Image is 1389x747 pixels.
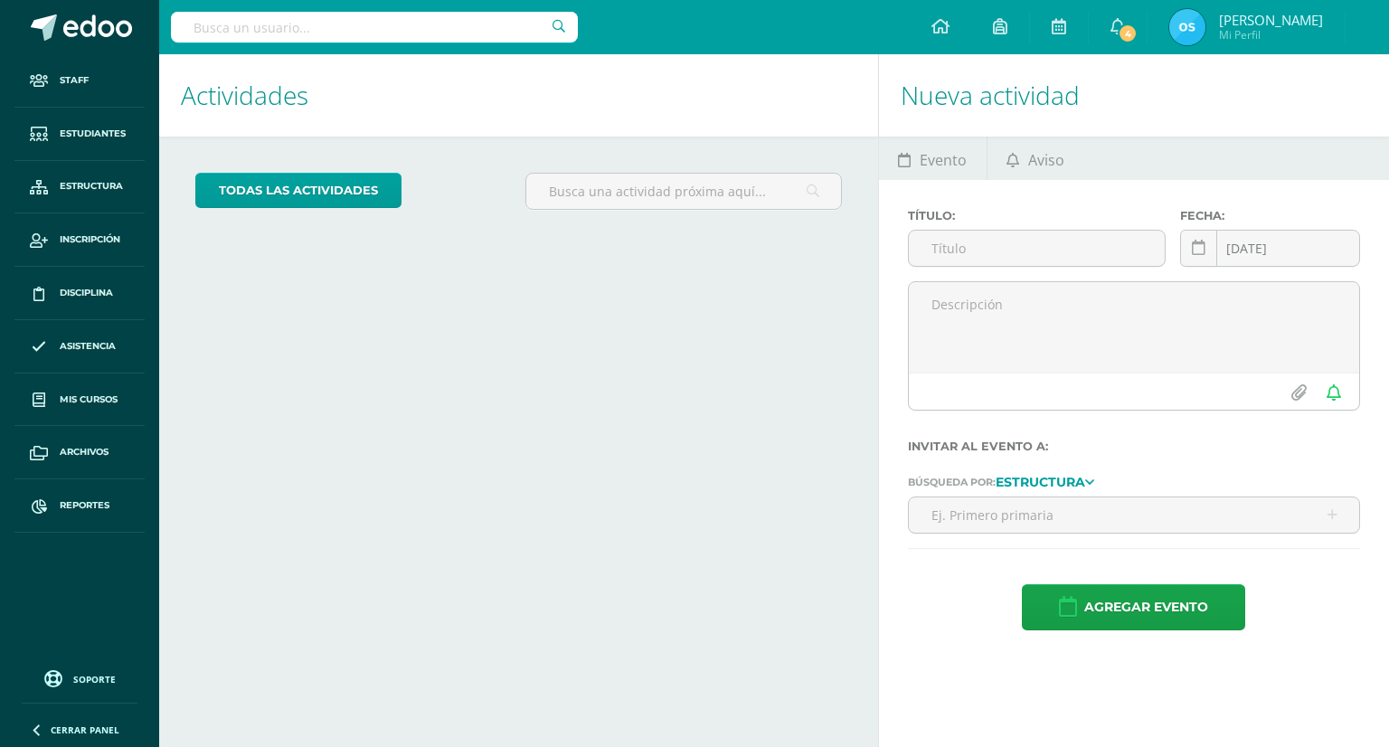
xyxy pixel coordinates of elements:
[909,231,1165,266] input: Título
[73,673,116,686] span: Soporte
[60,445,109,459] span: Archivos
[908,209,1166,222] label: Título:
[51,723,119,736] span: Cerrar panel
[879,137,987,180] a: Evento
[14,54,145,108] a: Staff
[526,174,840,209] input: Busca una actividad próxima aquí...
[996,474,1085,490] strong: Estructura
[1181,231,1359,266] input: Fecha de entrega
[60,127,126,141] span: Estudiantes
[1219,27,1323,43] span: Mi Perfil
[1028,138,1064,182] span: Aviso
[996,475,1094,487] a: Estructura
[1219,11,1323,29] span: [PERSON_NAME]
[14,426,145,479] a: Archivos
[1180,209,1360,222] label: Fecha:
[14,267,145,320] a: Disciplina
[60,339,116,354] span: Asistencia
[14,213,145,267] a: Inscripción
[1118,24,1138,43] span: 4
[22,666,137,690] a: Soporte
[920,138,967,182] span: Evento
[14,108,145,161] a: Estudiantes
[1169,9,1205,45] img: 070b477f6933f8ce66674da800cc5d3f.png
[195,173,402,208] a: todas las Actividades
[181,54,856,137] h1: Actividades
[14,479,145,533] a: Reportes
[171,12,578,43] input: Busca un usuario...
[60,232,120,247] span: Inscripción
[14,373,145,427] a: Mis cursos
[1022,584,1245,630] button: Agregar evento
[908,440,1360,453] label: Invitar al evento a:
[60,73,89,88] span: Staff
[60,392,118,407] span: Mis cursos
[987,137,1084,180] a: Aviso
[1084,585,1208,629] span: Agregar evento
[909,497,1359,533] input: Ej. Primero primaria
[901,54,1367,137] h1: Nueva actividad
[60,179,123,194] span: Estructura
[14,320,145,373] a: Asistencia
[908,476,996,488] span: Búsqueda por:
[14,161,145,214] a: Estructura
[60,498,109,513] span: Reportes
[60,286,113,300] span: Disciplina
